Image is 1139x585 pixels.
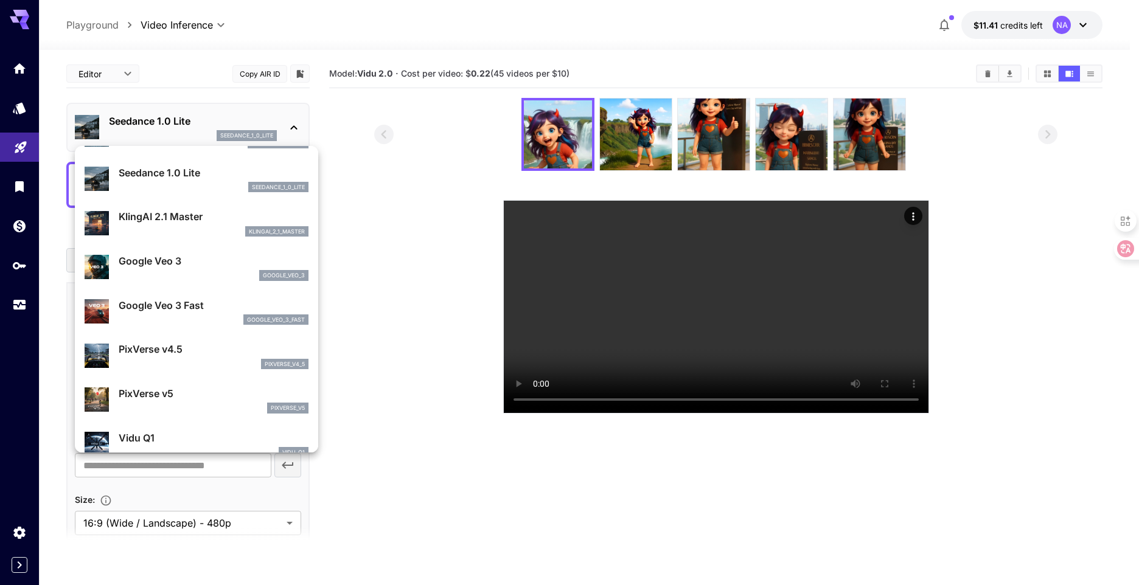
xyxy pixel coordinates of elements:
div: Seedance 1.0 Liteseedance_1_0_lite [85,161,308,198]
p: pixverse_v5 [271,404,305,412]
p: Google Veo 3 Fast [119,298,308,313]
p: klingai_2_1_master [249,227,305,236]
p: pixverse_v4_5 [265,360,305,369]
p: PixVerse v4.5 [119,342,308,356]
div: PixVerse v4.5pixverse_v4_5 [85,337,308,374]
div: Vidu Q1vidu_q1 [85,426,308,463]
p: Vidu Q1 [119,431,308,445]
p: Google Veo 3 [119,254,308,268]
div: Google Veo 3google_veo_3 [85,249,308,286]
div: Google Veo 3 Fastgoogle_veo_3_fast [85,293,308,330]
p: seedance_1_0_lite [252,183,305,192]
div: PixVerse v5pixverse_v5 [85,381,308,418]
p: google_veo_3 [263,271,305,280]
p: PixVerse v5 [119,386,308,401]
div: KlingAI 2.1 Masterklingai_2_1_master [85,204,308,241]
p: vidu_q1 [282,448,305,457]
p: KlingAI 2.1 Master [119,209,308,224]
p: Seedance 1.0 Lite [119,165,308,180]
p: google_veo_3_fast [247,316,305,324]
